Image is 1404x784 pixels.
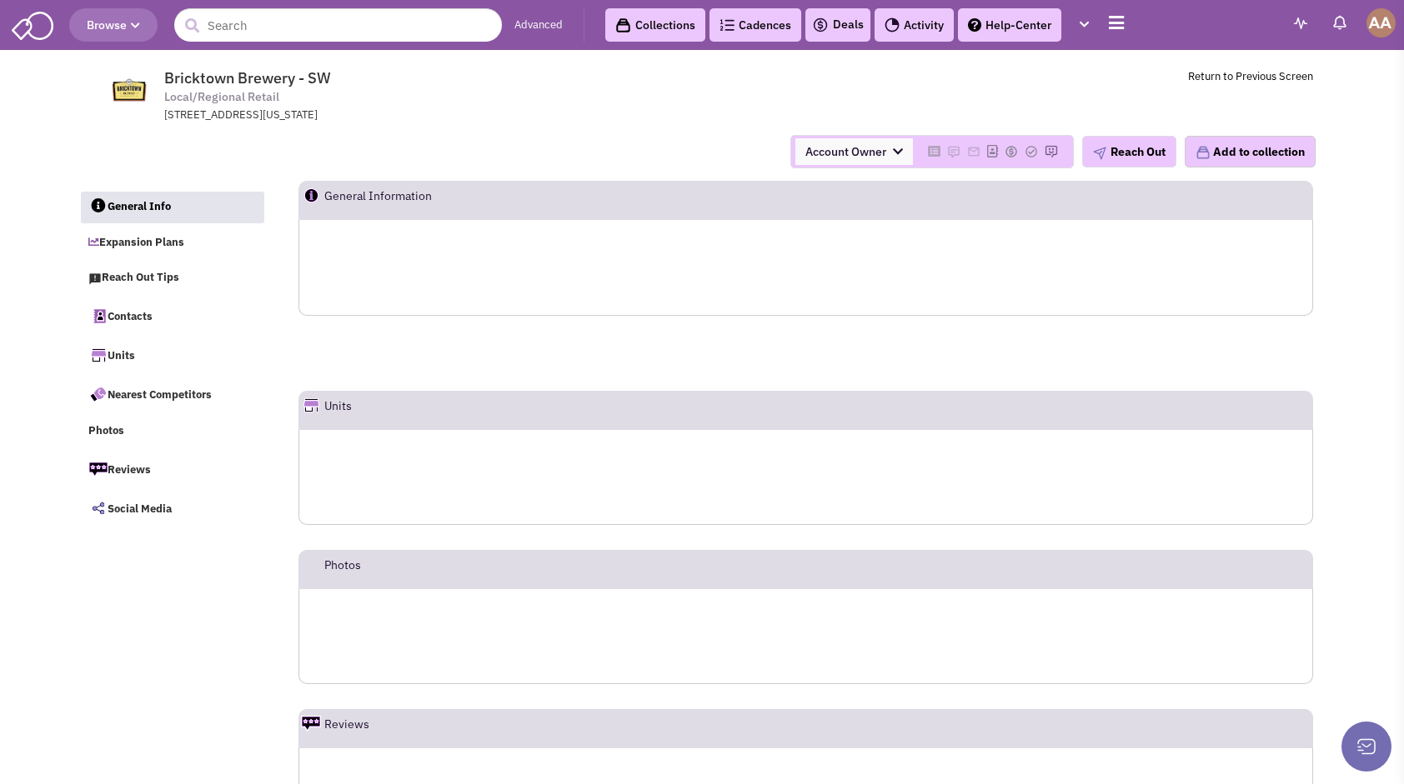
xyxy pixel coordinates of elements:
[1093,147,1106,160] img: plane.png
[710,8,801,42] a: Cadences
[812,15,864,35] a: Deals
[324,710,369,747] h2: Reviews
[1025,145,1038,158] img: Please add to your accounts
[615,17,631,33] img: icon-collection-lavender-black.svg
[80,298,263,333] a: Contacts
[164,107,599,123] div: [STREET_ADDRESS][US_STATE]
[324,551,361,587] h2: Photos
[1045,145,1058,158] img: Please add to your accounts
[812,15,829,35] img: icon-deals.svg
[80,452,263,487] a: Reviews
[967,145,980,158] img: Please add to your accounts
[80,262,263,294] a: Reach Out Tips
[324,182,527,218] h2: General Information
[1196,145,1211,160] img: icon-collection-lavender.png
[324,392,352,428] h2: Units
[958,8,1061,42] a: Help-Center
[1185,136,1316,167] button: Add to collection
[605,8,705,42] a: Collections
[12,8,53,40] img: SmartAdmin
[69,8,158,42] button: Browse
[795,138,913,165] span: Account Owner
[80,337,263,372] a: Units
[81,192,264,223] a: General Info
[164,68,331,87] span: Bricktown Brewery - SW
[80,491,263,526] a: Social Media
[1005,145,1018,158] img: Please add to your accounts
[164,88,279,106] span: Local/Regional Retail
[875,8,954,42] a: Activity
[885,17,900,32] img: Activity.png
[1082,136,1176,167] button: Reach Out
[968,18,981,32] img: help.png
[80,416,263,447] a: Photos
[514,17,563,33] a: Advanced
[1188,69,1313,83] a: Return to Previous Screen
[174,8,502,42] input: Search
[720,19,735,31] img: Cadences_logo.png
[80,227,263,259] a: Expansion Plans
[80,377,263,412] a: Nearest Competitors
[1366,8,1396,37] img: Abe Arteaga
[87,17,140,32] span: Browse
[947,145,960,158] img: Please add to your accounts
